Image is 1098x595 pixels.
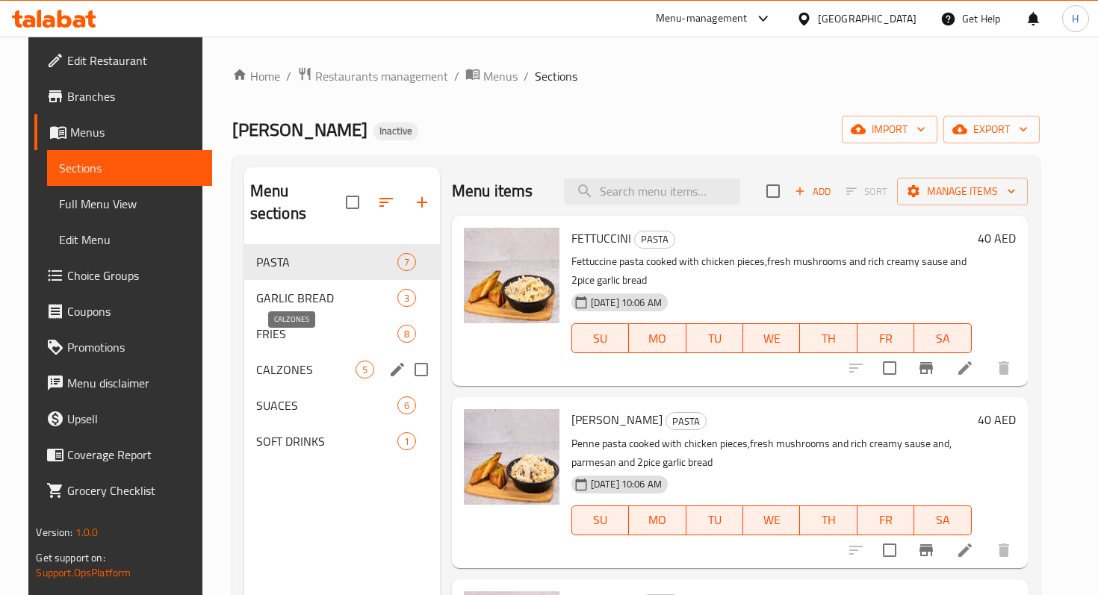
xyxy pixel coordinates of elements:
a: Edit menu item [956,541,974,559]
a: Grocery Checklist [34,473,211,508]
button: SA [914,505,971,535]
span: Coupons [67,302,199,320]
button: TU [686,323,743,353]
span: TU [692,509,737,531]
span: CALZONES [256,361,356,379]
span: FR [863,509,908,531]
span: import [854,120,925,139]
div: items [397,253,416,271]
span: SOFT DRINKS [256,432,397,450]
h6: 40 AED [978,409,1016,430]
button: edit [386,358,409,381]
div: SUACES6 [244,387,440,423]
div: FRIES8 [244,316,440,352]
span: PASTA [635,231,674,248]
div: PASTA [666,412,707,430]
a: Sections [47,150,211,186]
span: Select to update [874,352,905,384]
p: Fettuccine pasta cooked with chicken pieces,fresh mushrooms and rich creamy sause and 2pice garli... [571,252,972,290]
li: / [454,67,459,85]
button: TH [800,323,857,353]
span: Menus [483,67,518,85]
button: MO [629,505,686,535]
div: Inactive [373,122,418,140]
span: Choice Groups [67,267,199,284]
a: Edit menu item [956,359,974,377]
span: Select section first [837,180,897,203]
a: Home [232,67,280,85]
span: SU [578,328,623,349]
span: FR [863,328,908,349]
input: search [564,178,740,205]
div: SOFT DRINKS1 [244,423,440,459]
button: TU [686,505,743,535]
a: Full Menu View [47,186,211,222]
button: delete [986,532,1022,568]
span: MO [635,328,680,349]
div: Menu-management [656,10,748,28]
img: FETTUCCINI [464,228,559,323]
span: [DATE] 10:06 AM [585,477,668,491]
div: items [397,289,416,307]
a: Upsell [34,401,211,437]
span: Edit Restaurant [67,52,199,69]
span: FRIES [256,325,397,343]
span: Select section [757,175,789,207]
span: Manage items [909,182,1016,201]
a: Menus [465,66,518,86]
span: Promotions [67,338,199,356]
div: GARLIC BREAD3 [244,280,440,316]
span: Menu disclaimer [67,374,199,392]
li: / [524,67,529,85]
span: H [1072,10,1079,27]
button: Branch-specific-item [908,350,944,386]
img: ALFREDO [464,409,559,505]
span: Sections [59,159,199,177]
span: Select to update [874,535,905,566]
button: FR [857,323,914,353]
span: Upsell [67,410,199,428]
button: Add [789,180,837,203]
span: Restaurants management [315,67,448,85]
div: items [397,396,416,414]
div: PASTA [634,231,675,249]
a: Menu disclaimer [34,365,211,401]
div: items [397,325,416,343]
button: SA [914,323,971,353]
span: TH [806,328,851,349]
button: SU [571,323,629,353]
button: Branch-specific-item [908,532,944,568]
span: SUACES [256,396,397,414]
span: PASTA [256,253,397,271]
button: WE [743,505,800,535]
span: SU [578,509,623,531]
div: items [356,361,374,379]
button: FR [857,505,914,535]
div: items [397,432,416,450]
h6: 40 AED [978,228,1016,249]
span: Coverage Report [67,446,199,464]
button: Manage items [897,178,1028,205]
button: delete [986,350,1022,386]
span: Grocery Checklist [67,482,199,499]
span: TH [806,509,851,531]
span: TU [692,328,737,349]
span: 5 [356,363,373,377]
span: Add [793,183,833,200]
span: 3 [398,291,415,305]
span: Inactive [373,125,418,137]
button: Add section [404,184,440,220]
span: [DATE] 10:06 AM [585,296,668,310]
button: TH [800,505,857,535]
span: 1.0.0 [75,523,99,542]
span: WE [749,509,794,531]
a: Edit Restaurant [34,43,211,78]
li: / [286,67,291,85]
p: Penne pasta cooked with chicken pieces,fresh mushrooms and rich creamy sause and, parmesan and 2p... [571,434,972,472]
span: Add item [789,180,837,203]
a: Promotions [34,329,211,365]
a: Coupons [34,293,211,329]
